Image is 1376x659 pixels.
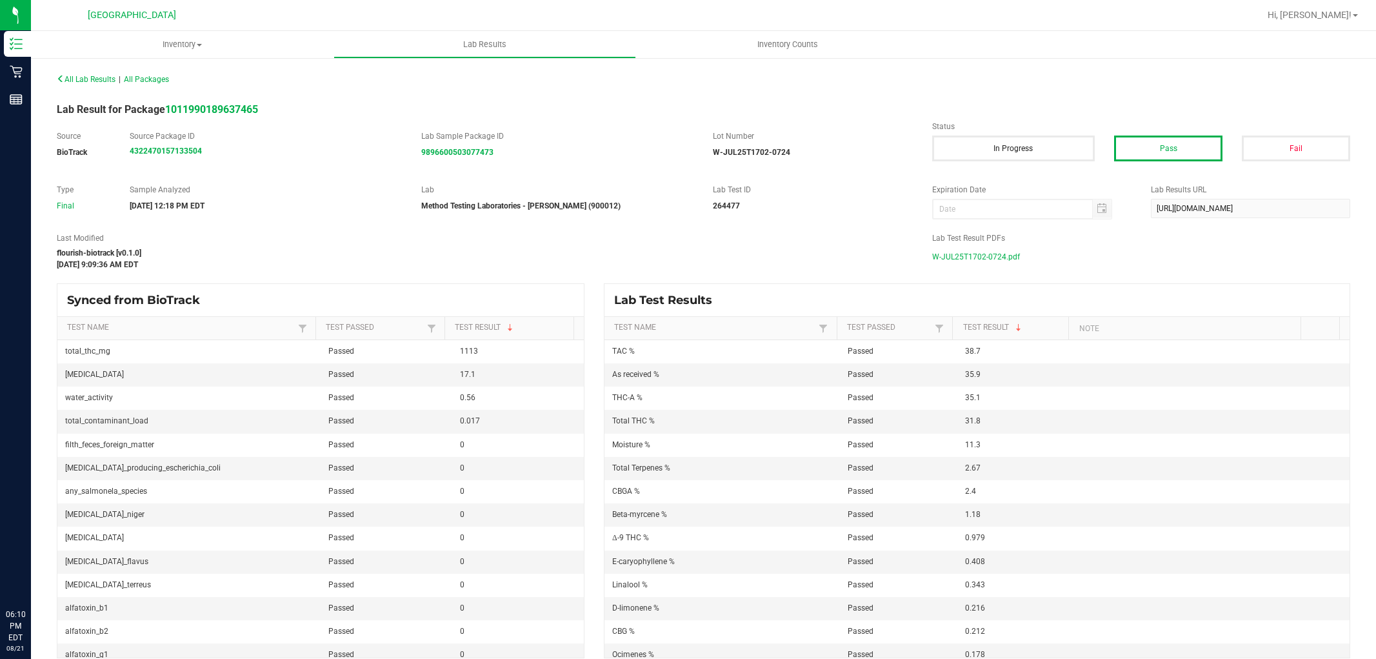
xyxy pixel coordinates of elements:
a: Inventory [31,31,334,58]
a: 9896600503077473 [421,148,494,157]
a: Filter [295,320,310,336]
span: Passed [848,463,873,472]
span: Passed [328,533,354,542]
span: Total Terpenes % [612,463,670,472]
a: Test PassedSortable [847,323,932,333]
span: Passed [328,347,354,356]
a: Filter [815,320,831,336]
span: 0 [460,463,464,472]
span: Passed [328,603,354,613]
span: All Packages [124,75,169,84]
span: 0.017 [460,416,480,425]
span: Linalool % [612,580,648,589]
span: W-JUL25T1702-0724.pdf [932,247,1020,267]
span: 35.1 [965,393,981,402]
span: 38.7 [965,347,981,356]
span: alfatoxin_g1 [65,650,108,659]
span: 0.212 [965,627,985,636]
strong: Method Testing Laboratories - [PERSON_NAME] (900012) [421,201,621,210]
div: Final [57,200,110,212]
span: [MEDICAL_DATA]_terreus [65,580,151,589]
label: Lab Test ID [713,184,912,196]
span: 35.9 [965,370,981,379]
span: water_activity [65,393,113,402]
label: Type [57,184,110,196]
strong: 4322470157133504 [130,147,202,156]
span: Passed [848,393,873,402]
span: 0.343 [965,580,985,589]
span: 0 [460,510,464,519]
span: Passed [328,627,354,636]
span: Hi, [PERSON_NAME]! [1268,10,1351,20]
a: Lab Results [334,31,636,58]
a: Test NameSortable [614,323,815,333]
span: 2.4 [965,487,976,496]
span: Synced from BioTrack [67,293,210,307]
label: Last Modified [57,232,913,244]
a: Test PassedSortable [326,323,423,333]
a: Inventory Counts [636,31,939,58]
span: 0.216 [965,603,985,613]
span: Inventory [31,39,334,50]
span: Beta-myrcene % [612,510,667,519]
span: Passed [848,370,873,379]
label: Lab Test Result PDFs [932,232,1350,244]
span: Passed [848,580,873,589]
span: [MEDICAL_DATA]_niger [65,510,145,519]
strong: W-JUL25T1702-0724 [713,148,790,157]
span: Lab Result for Package [57,103,258,116]
span: Passed [848,510,873,519]
inline-svg: Retail [10,65,23,78]
label: Lab Sample Package ID [421,130,693,142]
p: 06:10 PM EDT [6,609,25,644]
span: CBGA % [612,487,640,496]
span: total_thc_mg [65,347,110,356]
span: alfatoxin_b2 [65,627,108,636]
span: 0 [460,650,464,659]
span: Passed [848,416,873,425]
span: 17.1 [460,370,475,379]
span: 2.67 [965,463,981,472]
span: Passed [328,510,354,519]
span: Passed [848,557,873,566]
a: 1011990189637465 [165,103,258,116]
iframe: Resource center [13,556,52,594]
a: Filter [932,320,947,336]
span: Lab Test Results [614,293,722,307]
span: Passed [328,580,354,589]
span: Inventory Counts [740,39,835,50]
span: E-caryophyllene % [612,557,675,566]
span: D-limonene % [612,603,659,613]
span: Moisture % [612,440,650,449]
span: 0 [460,603,464,613]
inline-svg: Inventory [10,37,23,50]
span: 0 [460,557,464,566]
span: Lab Results [446,39,524,50]
span: [MEDICAL_DATA] [65,533,124,542]
button: In Progress [932,136,1095,161]
span: Sortable [505,323,515,333]
span: Passed [848,650,873,659]
span: filth_feces_foreign_matter [65,440,154,449]
span: Passed [848,533,873,542]
strong: [DATE] 9:09:36 AM EDT [57,260,138,269]
span: 0 [460,487,464,496]
span: Passed [848,347,873,356]
span: Passed [328,393,354,402]
span: Δ-9 THC % [612,533,649,542]
span: | [119,75,121,84]
span: [MEDICAL_DATA]_flavus [65,557,148,566]
span: total_contaminant_load [65,416,148,425]
span: 0.56 [460,393,475,402]
span: CBG % [612,627,635,636]
span: 0.408 [965,557,985,566]
span: [MEDICAL_DATA]_producing_escherichia_coli [65,463,221,472]
th: Note [1068,317,1301,340]
span: 0 [460,627,464,636]
span: 31.8 [965,416,981,425]
span: Passed [328,487,354,496]
span: 1.18 [965,510,981,519]
strong: BioTrack [57,148,87,157]
span: Passed [848,440,873,449]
